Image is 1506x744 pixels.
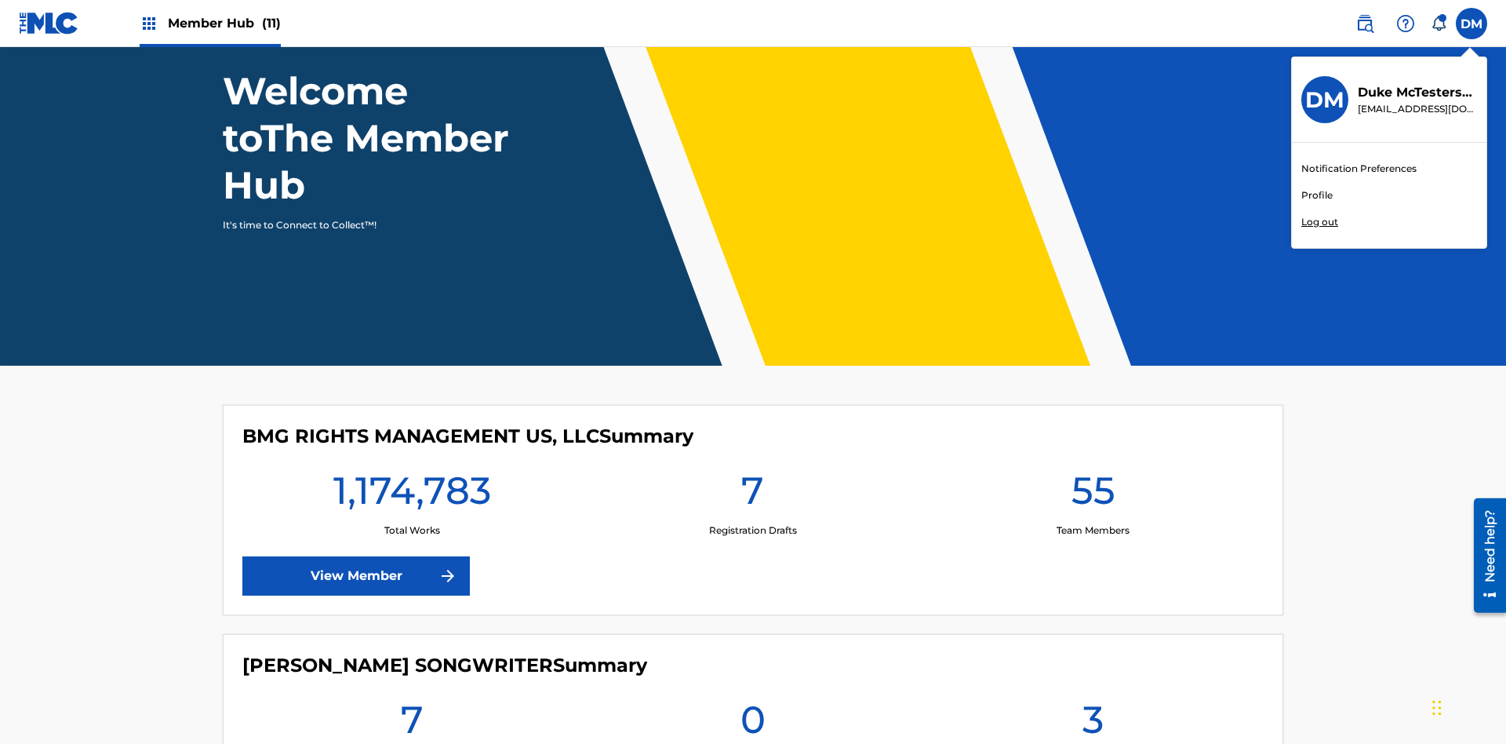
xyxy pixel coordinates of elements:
[262,16,281,31] span: (11)
[19,12,79,35] img: MLC Logo
[1071,467,1115,523] h1: 55
[1358,83,1477,102] p: Duke McTesterson
[168,14,281,32] span: Member Hub
[1431,16,1446,31] div: Notifications
[1432,684,1442,731] div: Drag
[438,567,457,585] img: f7272a7cc735f4ea7f67.svg
[741,467,764,523] h1: 7
[1456,8,1487,39] div: User Menu
[242,556,470,596] a: View Member
[1057,523,1129,538] p: Team Members
[1305,86,1344,114] h3: DM
[1462,492,1506,621] iframe: Resource Center
[1396,14,1415,33] img: help
[1358,102,1477,116] p: duke.mctesterson@gmail.com
[223,67,516,209] h1: Welcome to The Member Hub
[1349,8,1380,39] a: Public Search
[242,425,693,448] h4: BMG RIGHTS MANAGEMENT US, LLC
[384,523,440,538] p: Total Works
[1428,669,1506,744] iframe: Chat Widget
[140,14,158,33] img: Top Rightsholders
[1355,14,1374,33] img: search
[1301,215,1338,229] p: Log out
[709,523,797,538] p: Registration Drafts
[1301,188,1333,202] a: Profile
[242,654,647,677] h4: CLEO SONGWRITER
[1461,15,1482,34] span: DM
[1390,8,1421,39] div: Help
[333,467,491,523] h1: 1,174,783
[1301,162,1417,176] a: Notification Preferences
[223,218,495,232] p: It's time to Connect to Collect™!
